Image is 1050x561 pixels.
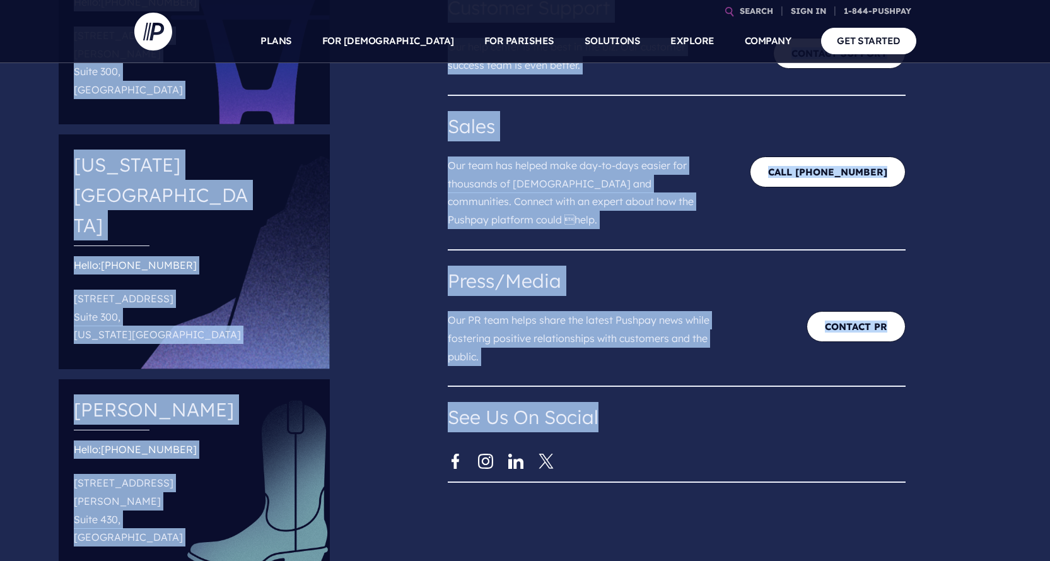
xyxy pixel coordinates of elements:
a: FOR PARISHES [484,19,554,63]
a: Contact PR [807,311,906,342]
p: [STREET_ADDRESS] Suite 300, [US_STATE][GEOGRAPHIC_DATA] [74,285,254,349]
div: Hello: [74,440,254,552]
h4: Sales [448,111,906,141]
a: SOLUTIONS [585,19,641,63]
div: Hello: [74,256,254,349]
a: PLANS [260,19,292,63]
a: CALL [PHONE_NUMBER] [750,156,906,187]
p: [STREET_ADDRESS][PERSON_NAME] Suite 430, [GEOGRAPHIC_DATA] [74,469,254,552]
h4: [PERSON_NAME] [74,389,254,430]
a: [PHONE_NUMBER] [101,259,197,271]
p: Our PR team helps share the latest Pushpay news while fostering positive relationships with custo... [448,296,723,370]
p: Our team has helped make day-to-days easier for thousands of [DEMOGRAPHIC_DATA] and communities. ... [448,141,723,234]
h4: [US_STATE][GEOGRAPHIC_DATA] [74,145,254,245]
a: [PHONE_NUMBER] [101,443,197,456]
a: COMPANY [745,19,791,63]
a: EXPLORE [670,19,715,63]
a: GET STARTED [821,28,916,54]
h4: See Us On Social [448,402,906,432]
a: FOR [DEMOGRAPHIC_DATA] [322,19,454,63]
h4: Press/Media [448,266,906,296]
